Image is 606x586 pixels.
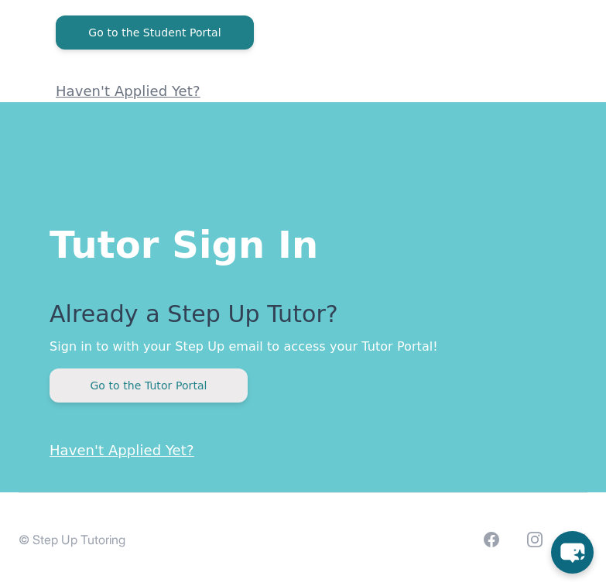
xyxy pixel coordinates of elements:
a: Haven't Applied Yet? [50,442,194,458]
button: Go to the Student Portal [56,15,254,50]
button: chat-button [551,531,594,574]
p: Sign in to with your Step Up email to access your Tutor Portal! [50,338,556,356]
p: © Step Up Tutoring [19,530,125,549]
a: Haven't Applied Yet? [56,83,200,99]
p: Already a Step Up Tutor? [50,300,556,338]
a: Go to the Tutor Portal [50,378,248,392]
button: Go to the Tutor Portal [50,368,248,403]
a: Go to the Student Portal [56,25,254,39]
h1: Tutor Sign In [50,220,556,263]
